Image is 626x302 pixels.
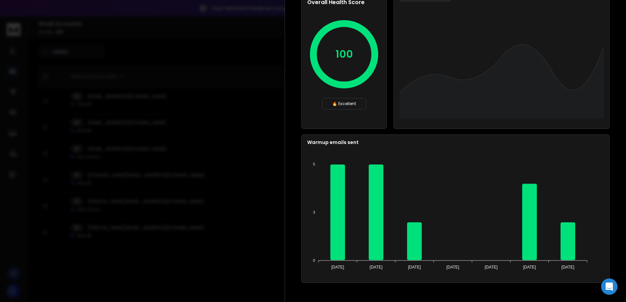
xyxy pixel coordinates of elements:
tspan: [DATE] [485,265,498,270]
tspan: [DATE] [446,265,459,270]
div: Open Intercom Messenger [601,278,617,295]
tspan: 3 [313,210,315,214]
div: 🔥 Excellent [322,98,366,110]
tspan: 0 [313,258,315,262]
tspan: 5 [313,162,315,166]
p: 100 [336,48,353,60]
tspan: [DATE] [370,265,383,270]
tspan: [DATE] [523,265,536,270]
tspan: [DATE] [561,265,574,270]
tspan: [DATE] [331,265,344,270]
tspan: [DATE] [408,265,421,270]
p: Warmup emails sent [307,139,604,146]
